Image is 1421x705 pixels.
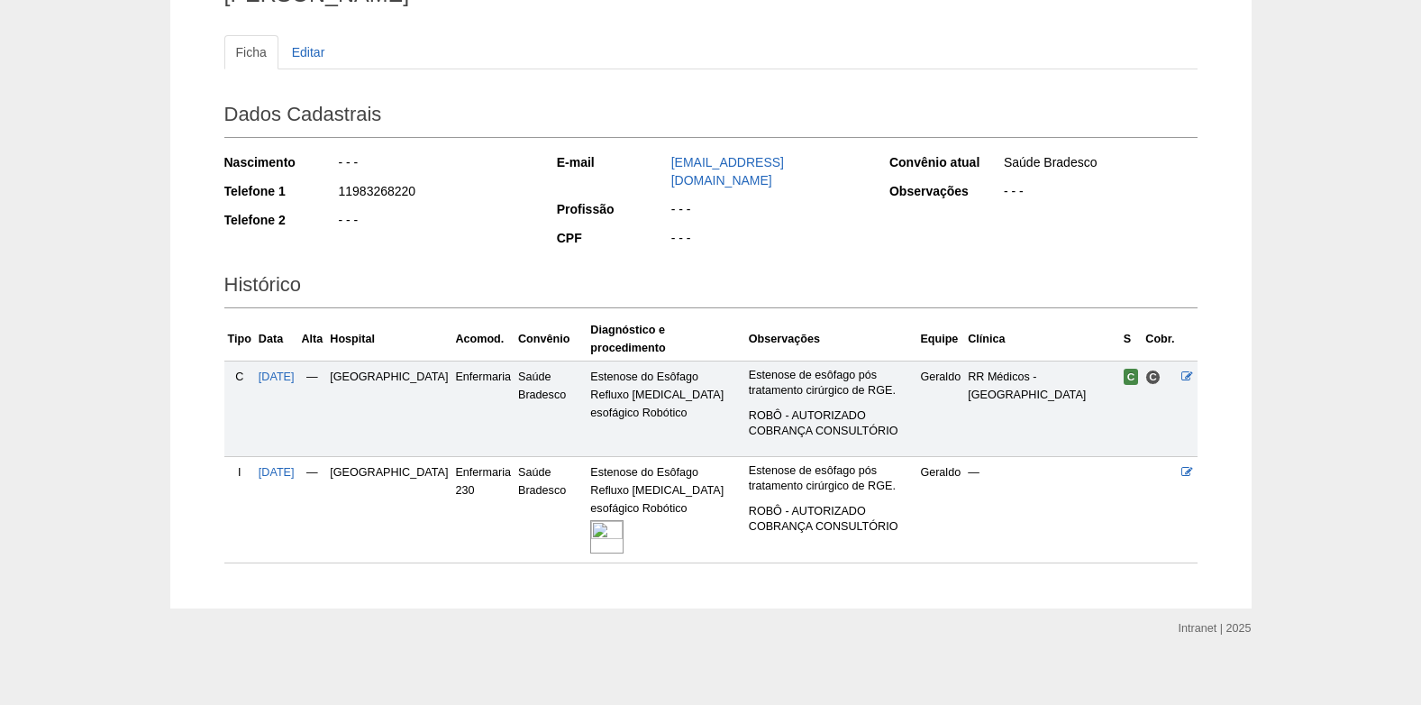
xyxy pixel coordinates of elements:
[557,153,670,171] div: E-mail
[587,361,744,456] td: Estenose do Esôfago Refluxo [MEDICAL_DATA] esofágico Robótico
[670,200,865,223] div: - - -
[1124,369,1139,385] span: Confirmada
[964,456,1120,563] td: —
[587,317,744,362] th: Diagnóstico e procedimento
[916,361,964,456] td: Geraldo
[1179,619,1252,637] div: Intranet | 2025
[259,466,295,479] a: [DATE]
[916,456,964,563] td: Geraldo
[557,229,670,247] div: CPF
[964,361,1120,456] td: RR Médicos - [GEOGRAPHIC_DATA]
[515,456,587,563] td: Saúde Bradesco
[1120,317,1143,362] th: S
[916,317,964,362] th: Equipe
[224,96,1198,138] h2: Dados Cadastrais
[337,211,533,233] div: - - -
[1142,317,1178,362] th: Cobr.
[337,182,533,205] div: 11983268220
[749,504,914,535] p: ROBÔ - AUTORIZADO COBRANÇA CONSULTÓRIO
[1145,370,1161,385] span: Consultório
[224,317,255,362] th: Tipo
[228,463,251,481] div: I
[671,155,784,188] a: [EMAIL_ADDRESS][DOMAIN_NAME]
[587,456,744,563] td: Estenose do Esôfago Refluxo [MEDICAL_DATA] esofágico Robótico
[228,368,251,386] div: C
[557,200,670,218] div: Profissão
[326,317,451,362] th: Hospital
[670,229,865,252] div: - - -
[224,267,1198,308] h2: Histórico
[889,182,1002,200] div: Observações
[749,408,914,439] p: ROBÔ - AUTORIZADO COBRANÇA CONSULTÓRIO
[326,456,451,563] td: [GEOGRAPHIC_DATA]
[745,317,917,362] th: Observações
[337,153,533,176] div: - - -
[326,361,451,456] td: [GEOGRAPHIC_DATA]
[451,456,515,563] td: Enfermaria 230
[515,317,587,362] th: Convênio
[964,317,1120,362] th: Clínica
[259,371,295,383] a: [DATE]
[889,153,1002,171] div: Convênio atual
[298,317,327,362] th: Alta
[298,361,327,456] td: —
[749,368,914,398] p: Estenose de esôfago pós tratamento cirúrgico de RGE.
[298,456,327,563] td: —
[224,182,337,200] div: Telefone 1
[1002,182,1198,205] div: - - -
[224,153,337,171] div: Nascimento
[749,463,914,494] p: Estenose de esôfago pós tratamento cirúrgico de RGE.
[515,361,587,456] td: Saúde Bradesco
[224,35,278,69] a: Ficha
[451,317,515,362] th: Acomod.
[255,317,298,362] th: Data
[280,35,337,69] a: Editar
[451,361,515,456] td: Enfermaria
[1002,153,1198,176] div: Saúde Bradesco
[224,211,337,229] div: Telefone 2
